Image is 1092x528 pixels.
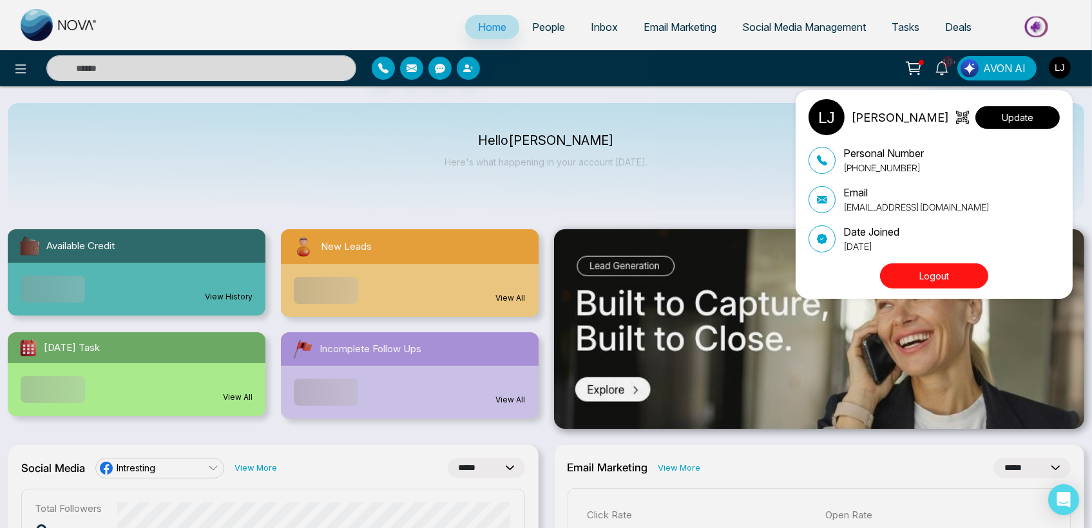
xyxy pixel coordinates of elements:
p: Date Joined [843,224,899,240]
p: Personal Number [843,146,924,161]
button: Update [975,106,1060,129]
p: [DATE] [843,240,899,253]
p: [EMAIL_ADDRESS][DOMAIN_NAME] [843,200,990,214]
button: Logout [880,263,988,288]
p: [PERSON_NAME] [851,109,949,126]
p: Email [843,185,990,200]
div: Open Intercom Messenger [1048,484,1079,515]
p: [PHONE_NUMBER] [843,161,924,174]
